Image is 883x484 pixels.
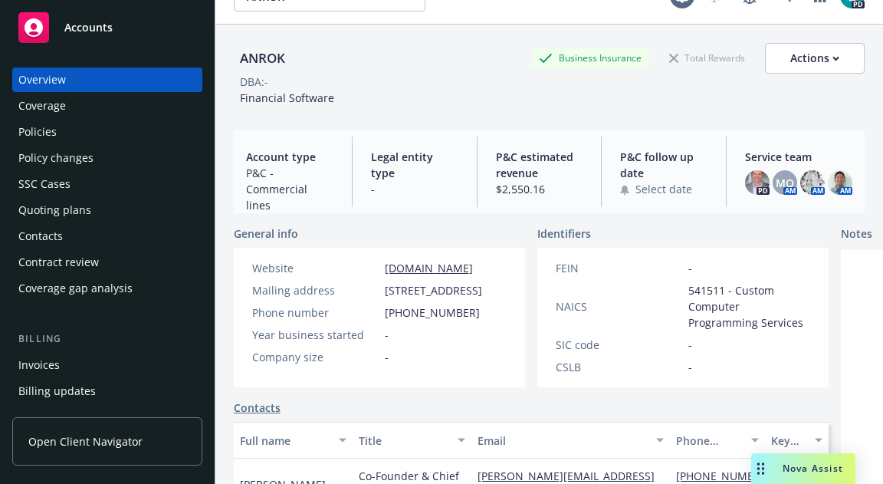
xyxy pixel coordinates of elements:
a: Contacts [12,224,202,249]
span: P&C estimated revenue [496,149,583,181]
img: photo [745,170,770,195]
div: FEIN [556,260,682,276]
div: Website [252,260,379,276]
span: P&C - Commercial lines [246,165,333,213]
a: [DOMAIN_NAME] [385,261,473,275]
div: Coverage gap analysis [18,276,133,301]
span: Financial Software [240,91,334,105]
div: Total Rewards [661,48,753,67]
span: - [385,349,389,365]
span: General info [234,226,298,242]
a: Overview [12,67,202,92]
a: Billing updates [12,379,202,403]
span: P&C follow up date [620,149,707,181]
button: Nova Assist [751,453,855,484]
a: Contacts [234,400,281,416]
a: Coverage gap analysis [12,276,202,301]
div: Key contact [771,433,806,449]
a: Quoting plans [12,198,202,222]
div: Full name [240,433,330,449]
div: Policy changes [18,146,94,170]
div: Overview [18,67,66,92]
img: photo [828,170,852,195]
button: Phone number [670,422,765,459]
div: Business Insurance [531,48,649,67]
a: Invoices [12,353,202,377]
div: Phone number [676,433,742,449]
div: SSC Cases [18,172,71,196]
div: Year business started [252,327,379,343]
span: MQ [776,175,794,191]
div: Coverage [18,94,66,118]
div: ANROK [234,48,291,68]
span: Notes [841,226,872,244]
span: [STREET_ADDRESS] [385,282,482,298]
button: Email [471,422,670,459]
a: Contract review [12,250,202,275]
div: NAICS [556,298,682,314]
div: DBA: - [240,74,268,90]
span: - [385,327,389,343]
span: Accounts [64,21,113,34]
span: [PHONE_NUMBER] [385,305,480,321]
div: Email [478,433,647,449]
button: Key contact [765,422,829,459]
button: Title [353,422,471,459]
a: Policies [12,120,202,144]
button: Full name [234,422,353,459]
a: SSC Cases [12,172,202,196]
div: Mailing address [252,282,379,298]
div: Actions [790,44,839,73]
span: Nova Assist [783,462,843,475]
div: Billing updates [18,379,96,403]
img: photo [800,170,825,195]
span: - [688,337,692,353]
button: Actions [765,43,865,74]
div: Contacts [18,224,63,249]
a: Policy changes [12,146,202,170]
div: Company size [252,349,379,365]
div: Contract review [18,250,99,275]
div: Drag to move [751,453,770,484]
span: Service team [745,149,852,165]
span: Account type [246,149,333,165]
div: Phone number [252,305,379,321]
a: Coverage [12,94,202,118]
span: 541511 - Custom Computer Programming Services [688,282,810,331]
span: $2,550.16 [496,181,583,197]
span: - [371,181,458,197]
span: - [688,260,692,276]
div: Policies [18,120,57,144]
span: Select date [635,181,692,197]
span: Identifiers [537,226,591,242]
div: Title [359,433,448,449]
span: Legal entity type [371,149,458,181]
div: Invoices [18,353,60,377]
span: Open Client Navigator [28,433,143,449]
span: - [688,359,692,375]
div: Billing [12,331,202,347]
div: Quoting plans [18,198,91,222]
div: SIC code [556,337,682,353]
div: CSLB [556,359,682,375]
a: Accounts [12,6,202,49]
